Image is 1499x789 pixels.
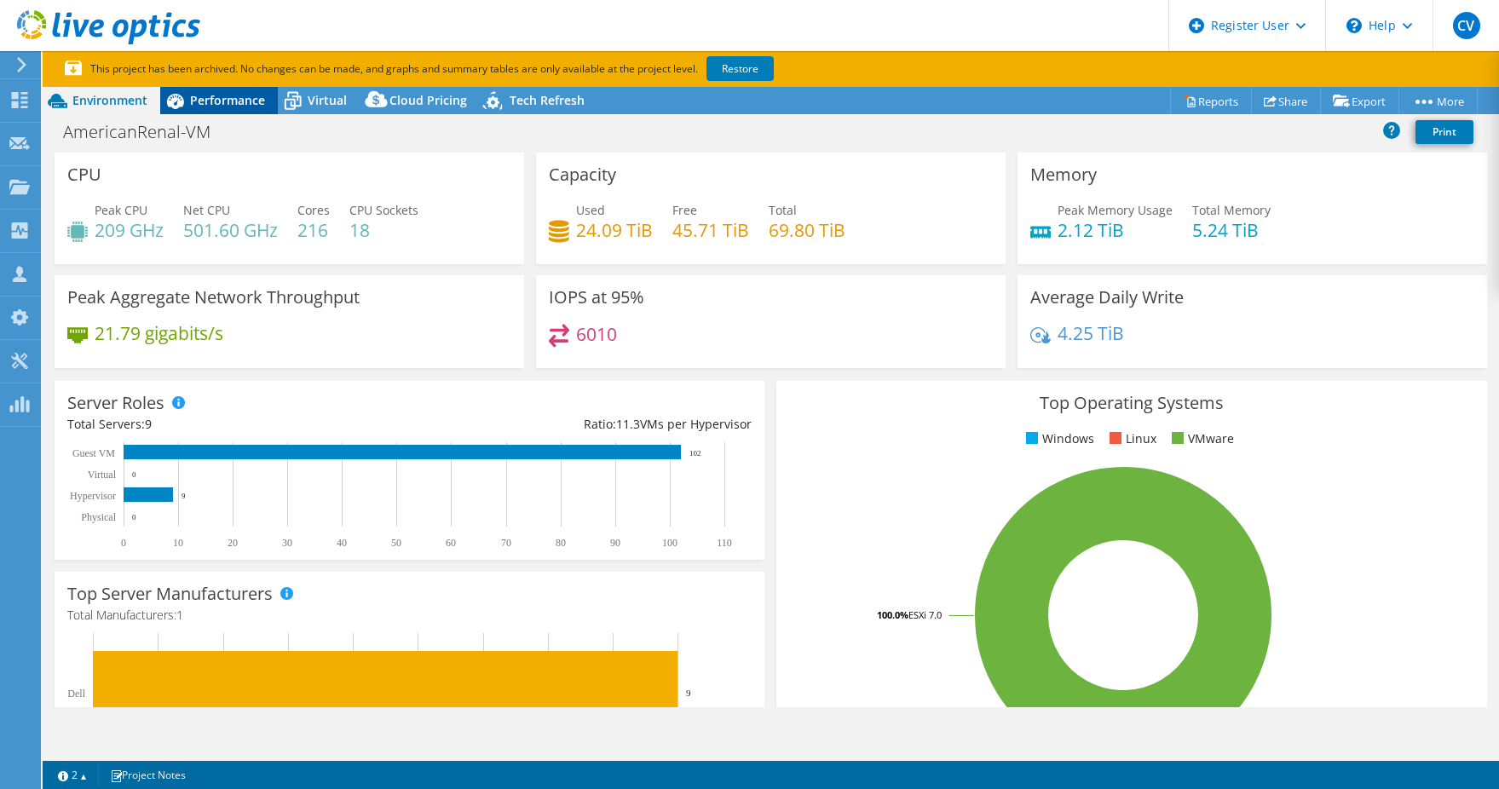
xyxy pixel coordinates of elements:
[81,511,116,523] text: Physical
[337,537,347,549] text: 40
[282,537,292,549] text: 30
[67,585,273,603] h3: Top Server Manufacturers
[1022,429,1094,448] li: Windows
[672,221,749,239] h4: 45.71 TiB
[1058,324,1124,343] h4: 4.25 TiB
[877,608,908,621] tspan: 100.0%
[1030,165,1097,184] h3: Memory
[1251,88,1321,114] a: Share
[1170,88,1252,114] a: Reports
[1346,18,1362,33] svg: \n
[145,416,152,432] span: 9
[576,221,653,239] h4: 24.09 TiB
[576,325,617,343] h4: 6010
[121,537,126,549] text: 0
[510,92,585,108] span: Tech Refresh
[1058,221,1173,239] h4: 2.12 TiB
[549,165,616,184] h3: Capacity
[686,688,691,698] text: 9
[689,449,701,458] text: 102
[549,288,644,307] h3: IOPS at 95%
[67,415,410,434] div: Total Servers:
[1453,12,1480,39] span: CV
[662,537,677,549] text: 100
[769,221,845,239] h4: 69.80 TiB
[95,221,164,239] h4: 209 GHz
[72,447,115,459] text: Guest VM
[67,165,101,184] h3: CPU
[908,608,942,621] tspan: ESXi 7.0
[501,537,511,549] text: 70
[67,688,85,700] text: Dell
[389,92,467,108] span: Cloud Pricing
[297,202,330,218] span: Cores
[789,394,1473,412] h3: Top Operating Systems
[183,221,278,239] h4: 501.60 GHz
[176,607,183,623] span: 1
[1030,288,1184,307] h3: Average Daily Write
[88,469,117,481] text: Virtual
[410,415,752,434] div: Ratio: VMs per Hypervisor
[717,537,732,549] text: 110
[95,202,147,218] span: Peak CPU
[72,92,147,108] span: Environment
[610,537,620,549] text: 90
[391,537,401,549] text: 50
[67,606,752,625] h4: Total Manufacturers:
[67,288,360,307] h3: Peak Aggregate Network Throughput
[706,56,774,81] a: Restore
[576,202,605,218] span: Used
[769,202,797,218] span: Total
[1105,429,1156,448] li: Linux
[616,416,640,432] span: 11.3
[1320,88,1399,114] a: Export
[308,92,347,108] span: Virtual
[70,490,116,502] text: Hypervisor
[65,60,900,78] p: This project has been archived. No changes can be made, and graphs and summary tables are only av...
[173,537,183,549] text: 10
[1192,221,1271,239] h4: 5.24 TiB
[228,537,238,549] text: 20
[1398,88,1478,114] a: More
[132,470,136,479] text: 0
[46,764,99,786] a: 2
[190,92,265,108] span: Performance
[95,324,223,343] h4: 21.79 gigabits/s
[1058,202,1173,218] span: Peak Memory Usage
[1167,429,1234,448] li: VMware
[1192,202,1271,218] span: Total Memory
[183,202,230,218] span: Net CPU
[672,202,697,218] span: Free
[349,202,418,218] span: CPU Sockets
[446,537,456,549] text: 60
[556,537,566,549] text: 80
[67,394,164,412] h3: Server Roles
[349,221,418,239] h4: 18
[1415,120,1473,144] a: Print
[132,513,136,521] text: 0
[297,221,330,239] h4: 216
[55,123,237,141] h1: AmericanRenal-VM
[182,492,186,500] text: 9
[98,764,198,786] a: Project Notes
